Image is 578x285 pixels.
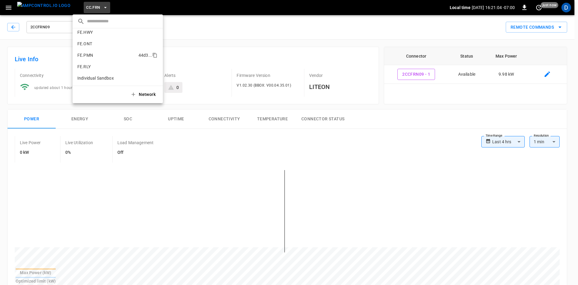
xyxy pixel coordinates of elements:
p: Individual Sandbox [77,75,136,81]
p: FE.RLY [77,64,136,70]
button: Network [127,88,160,101]
p: FE.ONT [77,41,136,47]
div: copy [152,52,158,59]
p: FE.PMN [77,52,136,58]
p: FE.HWY [77,29,136,35]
